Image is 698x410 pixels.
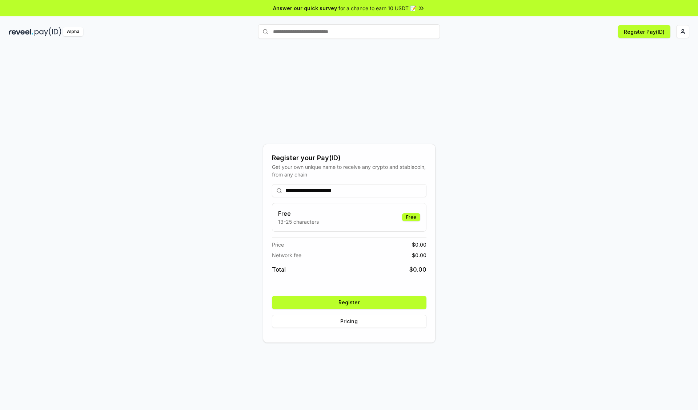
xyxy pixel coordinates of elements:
[272,265,286,274] span: Total
[35,27,61,36] img: pay_id
[9,27,33,36] img: reveel_dark
[272,163,426,178] div: Get your own unique name to receive any crypto and stablecoin, from any chain
[273,4,337,12] span: Answer our quick survey
[412,241,426,248] span: $ 0.00
[272,296,426,309] button: Register
[272,315,426,328] button: Pricing
[63,27,83,36] div: Alpha
[272,241,284,248] span: Price
[338,4,416,12] span: for a chance to earn 10 USDT 📝
[278,218,319,226] p: 13-25 characters
[272,153,426,163] div: Register your Pay(ID)
[409,265,426,274] span: $ 0.00
[402,213,420,221] div: Free
[618,25,670,38] button: Register Pay(ID)
[272,251,301,259] span: Network fee
[412,251,426,259] span: $ 0.00
[278,209,319,218] h3: Free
